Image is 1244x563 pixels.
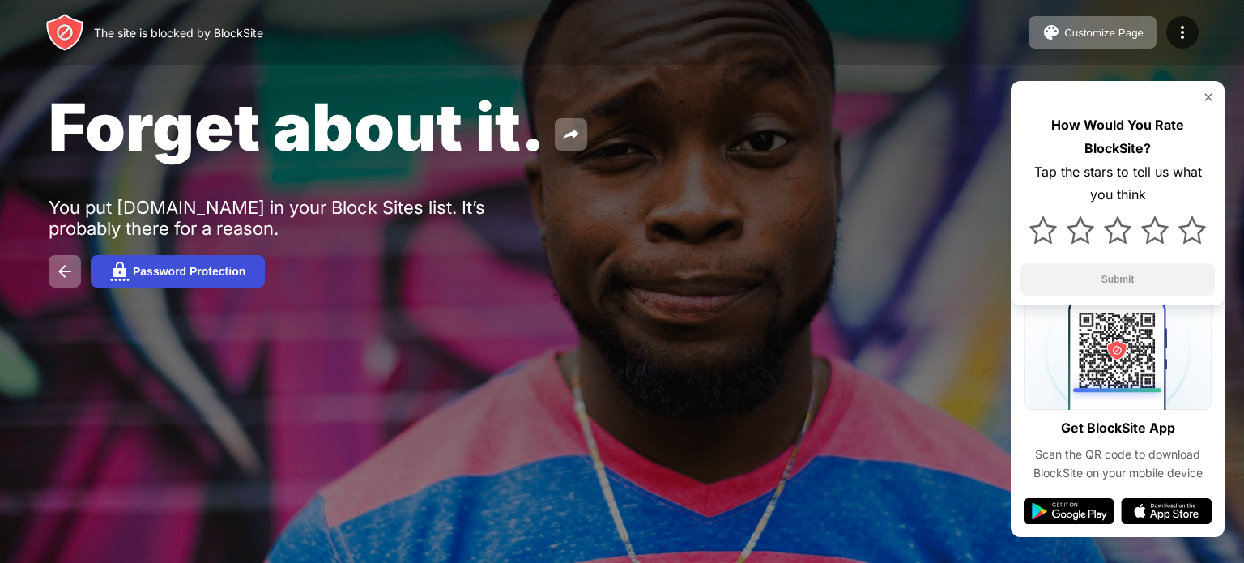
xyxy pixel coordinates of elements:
[1067,216,1094,244] img: star.svg
[94,26,263,40] div: The site is blocked by BlockSite
[1064,27,1144,39] div: Customize Page
[1020,160,1215,207] div: Tap the stars to tell us what you think
[45,13,84,52] img: header-logo.svg
[49,197,549,239] div: You put [DOMAIN_NAME] in your Block Sites list. It’s probably there for a reason.
[1104,216,1131,244] img: star.svg
[91,255,265,288] button: Password Protection
[55,262,75,281] img: back.svg
[1121,498,1212,524] img: app-store.svg
[1178,216,1206,244] img: star.svg
[1029,16,1157,49] button: Customize Page
[1141,216,1169,244] img: star.svg
[133,265,245,278] div: Password Protection
[1024,498,1114,524] img: google-play.svg
[1202,91,1215,104] img: rate-us-close.svg
[110,262,130,281] img: password.svg
[1061,416,1175,440] div: Get BlockSite App
[1042,23,1061,42] img: pallet.svg
[1029,216,1057,244] img: star.svg
[1173,23,1192,42] img: menu-icon.svg
[1020,263,1215,296] button: Submit
[561,125,581,144] img: share.svg
[49,87,545,166] span: Forget about it.
[1024,446,1212,482] div: Scan the QR code to download BlockSite on your mobile device
[1020,113,1215,160] div: How Would You Rate BlockSite?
